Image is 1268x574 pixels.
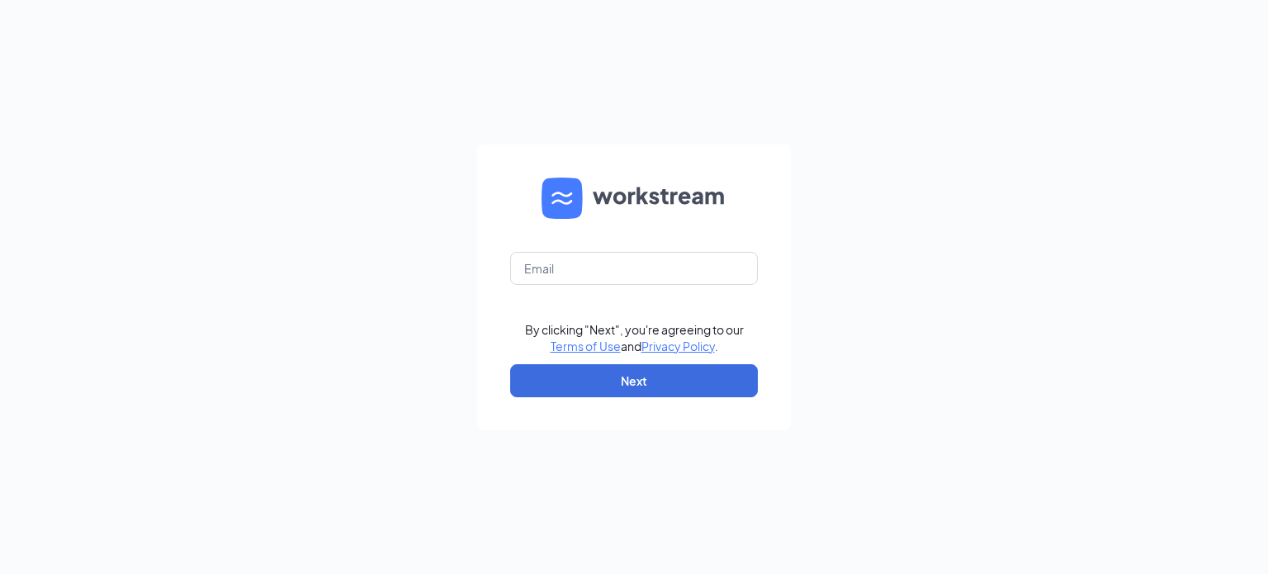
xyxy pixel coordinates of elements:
[542,178,726,219] img: WS logo and Workstream text
[641,339,715,353] a: Privacy Policy
[510,364,758,397] button: Next
[525,321,744,354] div: By clicking "Next", you're agreeing to our and .
[510,252,758,285] input: Email
[551,339,621,353] a: Terms of Use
